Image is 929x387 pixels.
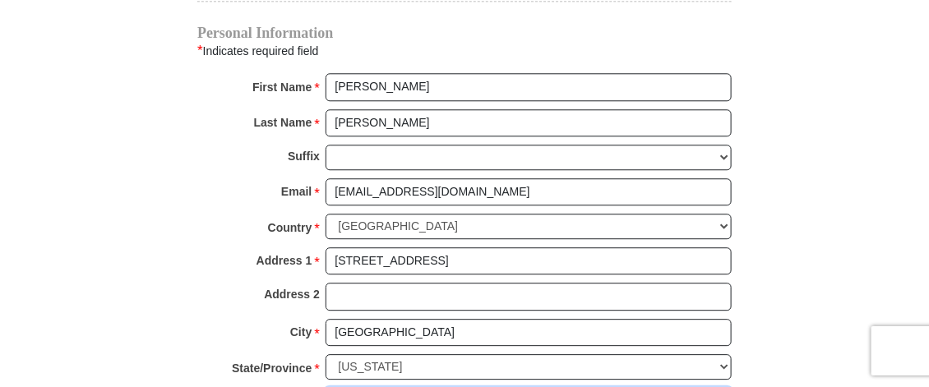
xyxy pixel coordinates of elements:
[288,145,320,168] strong: Suffix
[232,357,312,380] strong: State/Province
[197,26,732,39] h4: Personal Information
[290,320,312,343] strong: City
[254,111,312,134] strong: Last Name
[252,76,312,99] strong: First Name
[268,216,312,239] strong: Country
[197,40,732,62] div: Indicates required field
[257,249,312,272] strong: Address 1
[281,180,312,203] strong: Email
[264,283,320,306] strong: Address 2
